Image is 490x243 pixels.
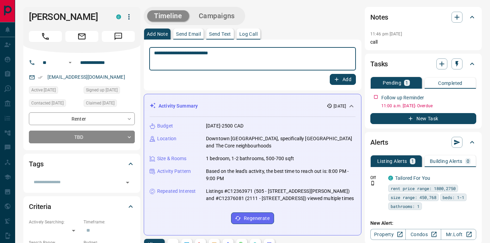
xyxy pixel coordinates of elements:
[157,122,173,130] p: Budget
[29,158,43,169] h2: Tags
[206,188,356,202] p: Listings #C12363971 (505 - [STREET_ADDRESS][PERSON_NAME]) and #C12376081 (2111 - [STREET_ADDRESS]...
[370,9,476,25] div: Notes
[381,103,476,109] p: 11:00 a.m. [DATE] - Overdue
[334,103,346,109] p: [DATE]
[381,94,424,101] p: Follow up Reminder
[29,156,135,172] div: Tags
[31,100,64,107] span: Contacted [DATE]
[206,122,243,130] p: [DATE]-2500 CAD
[383,80,401,85] p: Pending
[65,31,98,42] span: Email
[31,87,56,93] span: Active [DATE]
[239,32,258,36] p: Log Call
[38,75,43,80] svg: Email Verified
[441,229,476,240] a: Mr.Loft
[86,87,118,93] span: Signed up [DATE]
[29,112,135,125] div: Renter
[391,203,420,210] span: bathrooms: 1
[411,159,414,164] p: 1
[370,137,388,148] h2: Alerts
[157,168,191,175] p: Activity Pattern
[47,74,125,80] a: [EMAIL_ADDRESS][DOMAIN_NAME]
[29,198,135,215] div: Criteria
[467,159,469,164] p: 0
[84,99,135,109] div: Tue Sep 09 2025
[330,74,356,85] button: Add
[29,31,62,42] span: Call
[29,219,80,225] p: Actively Searching:
[206,155,294,162] p: 1 bedroom, 1-2 bathrooms, 500-700 sqft
[150,100,356,112] div: Activity Summary[DATE]
[29,201,51,212] h2: Criteria
[206,168,356,182] p: Based on the lead's activity, the best time to reach out is: 8:00 PM - 9:00 PM
[388,176,393,180] div: condos.ca
[443,194,464,201] span: beds: 1-1
[147,32,168,36] p: Add Note
[159,102,198,110] p: Activity Summary
[29,86,80,96] div: Tue Sep 09 2025
[370,134,476,151] div: Alerts
[370,56,476,72] div: Tasks
[370,38,476,46] p: call
[370,229,406,240] a: Property
[438,81,462,86] p: Completed
[377,159,407,164] p: Listing Alerts
[86,100,115,107] span: Claimed [DATE]
[29,131,135,143] div: TBD
[370,220,476,227] p: New Alert:
[157,135,176,142] p: Location
[29,99,80,109] div: Tue Sep 09 2025
[176,32,201,36] p: Send Email
[370,32,402,36] p: 11:46 pm [DATE]
[231,212,274,224] button: Regenerate
[370,58,388,69] h2: Tasks
[157,188,196,195] p: Repeated Interest
[430,159,462,164] p: Building Alerts
[84,86,135,96] div: Tue Sep 09 2025
[206,135,356,150] p: Downtown [GEOGRAPHIC_DATA], specifically [GEOGRAPHIC_DATA] and The Core neighbourhoods
[370,175,384,181] p: Off
[395,175,430,181] a: Tailored For You
[66,58,74,67] button: Open
[84,219,135,225] p: Timeframe:
[405,229,441,240] a: Condos
[147,10,189,22] button: Timeline
[157,155,187,162] p: Size & Rooms
[370,181,375,186] svg: Push Notification Only
[102,31,135,42] span: Message
[405,80,408,85] p: 1
[123,178,132,187] button: Open
[192,10,242,22] button: Campaigns
[209,32,231,36] p: Send Text
[116,14,121,19] div: condos.ca
[391,185,456,192] span: rent price range: 1800,2750
[29,11,106,22] h1: [PERSON_NAME]
[370,12,388,23] h2: Notes
[370,113,476,124] button: New Task
[391,194,436,201] span: size range: 450,768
